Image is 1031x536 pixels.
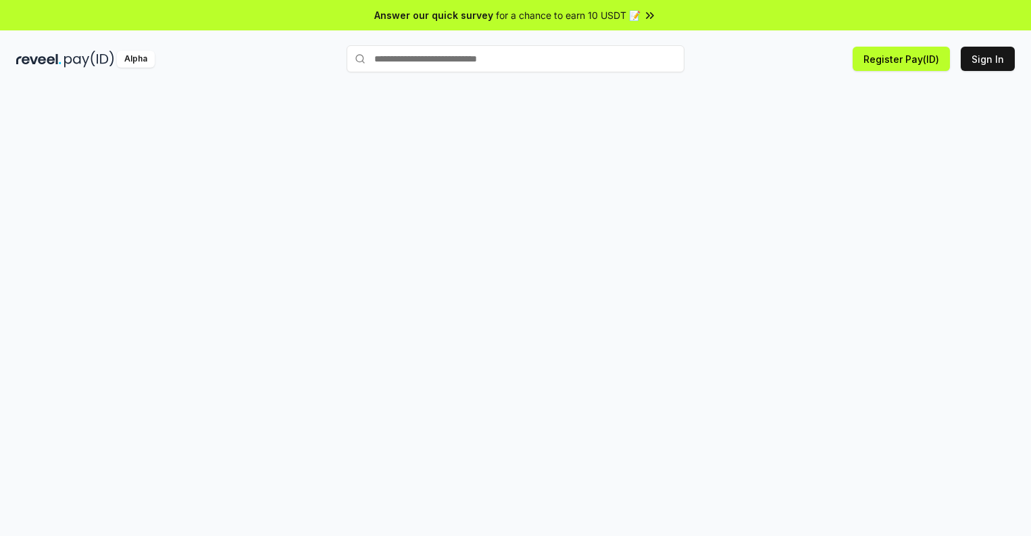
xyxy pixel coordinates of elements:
[961,47,1015,71] button: Sign In
[16,51,61,68] img: reveel_dark
[374,8,493,22] span: Answer our quick survey
[496,8,640,22] span: for a chance to earn 10 USDT 📝
[853,47,950,71] button: Register Pay(ID)
[64,51,114,68] img: pay_id
[117,51,155,68] div: Alpha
